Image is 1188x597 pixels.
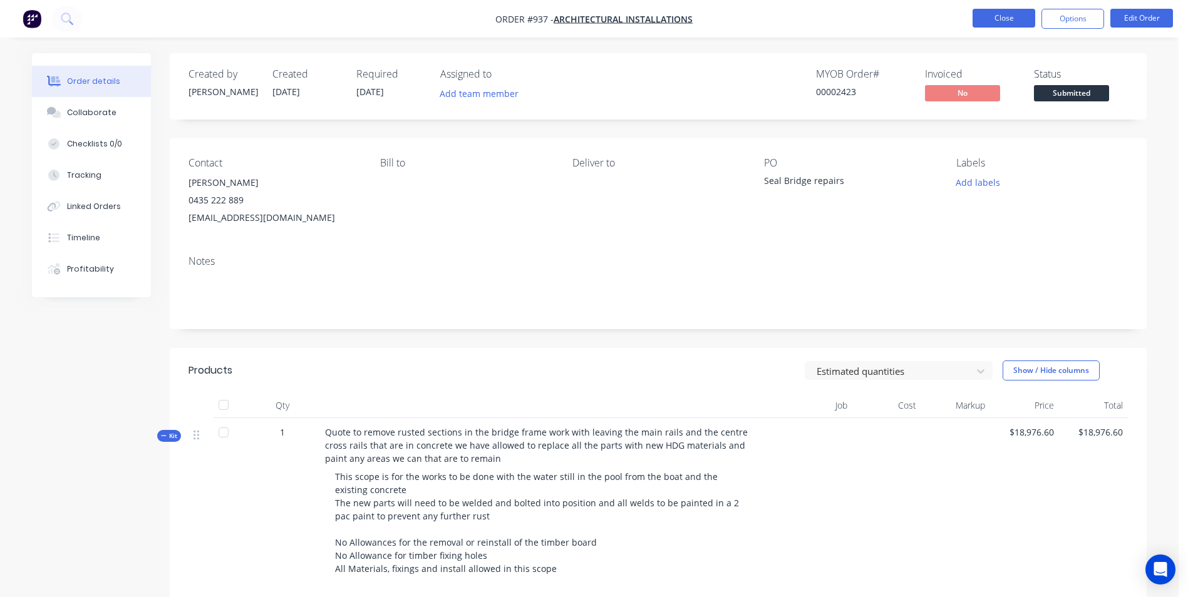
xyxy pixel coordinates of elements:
span: No [925,85,1000,101]
span: Quote to remove rusted sections in the bridge frame work with leaving the main rails and the cent... [325,426,750,464]
button: Order details [32,66,151,97]
div: Bill to [380,157,552,169]
div: Contact [189,157,360,169]
button: Linked Orders [32,191,151,222]
div: Status [1034,68,1128,80]
button: Add team member [433,85,525,102]
button: Tracking [32,160,151,191]
div: Tracking [67,170,101,181]
button: Kit [157,430,181,442]
span: Submitted [1034,85,1109,101]
div: [EMAIL_ADDRESS][DOMAIN_NAME] [189,209,360,227]
div: Price [990,393,1059,418]
div: Total [1059,393,1128,418]
button: Profitability [32,253,151,285]
div: Linked Orders [67,201,121,212]
button: Checklists 0/0 [32,128,151,160]
div: Products [189,363,232,378]
div: 00002423 [816,85,910,98]
div: Required [356,68,425,80]
a: Architectural Installations [554,13,693,25]
span: 1 [280,426,285,439]
span: Order #937 - [495,13,554,25]
div: Cost [852,393,921,418]
div: Collaborate [67,107,116,118]
div: [PERSON_NAME] [189,85,257,98]
div: [PERSON_NAME] [189,174,360,191]
div: Job [758,393,852,418]
div: Created by [189,68,257,80]
div: PO [764,157,936,169]
div: Notes [189,255,1128,267]
button: Collaborate [32,97,151,128]
div: Created [272,68,341,80]
span: [DATE] [272,86,300,98]
button: Show / Hide columns [1003,360,1100,380]
button: Close [973,9,1035,28]
span: $18,976.60 [1064,426,1123,439]
div: [PERSON_NAME]0435 222 889[EMAIL_ADDRESS][DOMAIN_NAME] [189,174,360,227]
div: Labels [956,157,1128,169]
span: [DATE] [356,86,384,98]
img: Factory [23,9,41,28]
span: $18,976.60 [995,426,1054,439]
button: Timeline [32,222,151,253]
div: Timeline [67,232,100,243]
button: Options [1041,9,1104,29]
div: Qty [245,393,320,418]
div: Markup [921,393,990,418]
span: Kit [161,431,177,441]
div: Invoiced [925,68,1019,80]
div: Seal Bridge repairs [764,174,921,191]
div: MYOB Order # [816,68,910,80]
div: Deliver to [572,157,744,169]
button: Edit Order [1110,9,1173,28]
div: Open Intercom Messenger [1145,554,1175,584]
div: Order details [67,76,120,87]
div: Checklists 0/0 [67,138,122,150]
button: Add labels [949,174,1006,191]
div: Profitability [67,263,114,275]
div: Assigned to [440,68,566,80]
button: Submitted [1034,85,1109,104]
span: This scope is for the works to be done with the water still in the pool from the boat and the exi... [335,471,741,574]
button: Add team member [440,85,525,102]
div: 0435 222 889 [189,191,360,209]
